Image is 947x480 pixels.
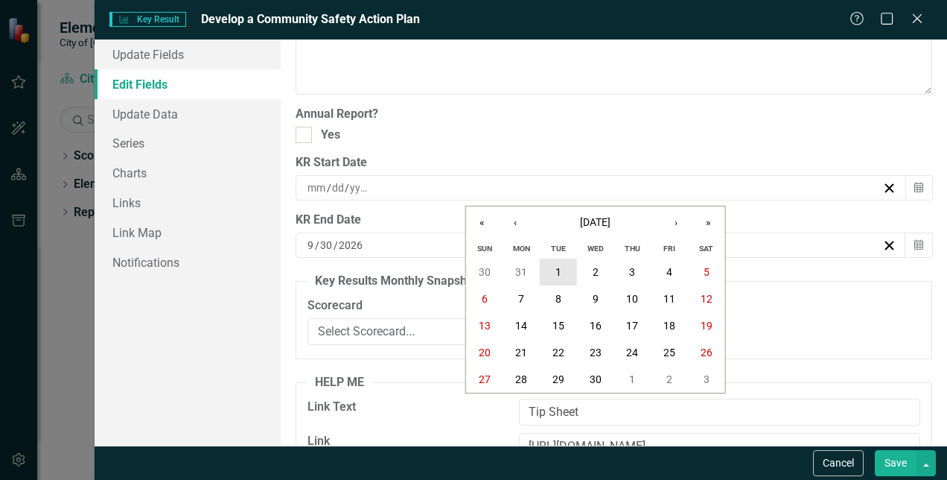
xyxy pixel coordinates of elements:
[466,206,499,239] button: «
[513,244,530,253] abbr: Monday
[95,128,281,158] a: Series
[577,312,614,339] button: April 16, 2025
[479,373,491,385] abbr: April 27, 2025
[515,373,527,385] abbr: April 28, 2025
[663,244,675,253] abbr: Friday
[540,339,577,366] button: April 22, 2025
[593,293,599,305] abbr: April 9, 2025
[515,347,527,359] abbr: April 21, 2025
[663,347,675,359] abbr: April 25, 2025
[626,347,638,359] abbr: April 24, 2025
[613,339,651,366] button: April 24, 2025
[296,212,932,229] div: KR End Date
[701,347,712,359] abbr: April 26, 2025
[663,320,675,332] abbr: April 18, 2025
[552,347,564,359] abbr: April 22, 2025
[613,259,651,285] button: April 3, 2025
[666,373,672,385] abbr: May 2, 2025
[651,366,688,393] button: May 2, 2025
[296,154,932,171] div: KR Start Date
[307,297,602,315] label: Scorecard
[651,285,688,312] button: April 11, 2025
[503,285,540,312] button: April 7, 2025
[577,339,614,366] button: April 23, 2025
[503,339,540,366] button: April 21, 2025
[515,320,527,332] abbr: April 14, 2025
[660,206,692,239] button: ›
[307,433,508,450] label: Link
[518,293,524,305] abbr: April 7, 2025
[688,366,725,393] button: May 3, 2025
[613,366,651,393] button: May 1, 2025
[701,320,712,332] abbr: April 19, 2025
[201,12,420,26] span: Develop a Community Safety Action Plan
[692,206,725,239] button: »
[315,239,319,252] span: /
[625,244,640,253] abbr: Thursday
[626,320,638,332] abbr: April 17, 2025
[331,180,345,195] input: dd
[651,259,688,285] button: April 4, 2025
[590,373,602,385] abbr: April 30, 2025
[651,312,688,339] button: April 18, 2025
[307,180,327,195] input: mm
[688,339,725,366] button: April 26, 2025
[499,206,532,239] button: ‹
[503,259,540,285] button: March 31, 2025
[334,239,338,252] span: /
[95,158,281,188] a: Charts
[551,244,566,253] abbr: Tuesday
[95,247,281,277] a: Notifications
[540,312,577,339] button: April 15, 2025
[466,285,503,312] button: April 6, 2025
[95,188,281,218] a: Links
[479,266,491,278] abbr: March 30, 2025
[663,293,675,305] abbr: April 11, 2025
[307,374,372,391] legend: HELP ME
[593,266,599,278] abbr: April 2, 2025
[552,320,564,332] abbr: April 15, 2025
[327,181,331,195] span: /
[349,180,371,195] input: yyyy
[590,347,602,359] abbr: April 23, 2025
[577,285,614,312] button: April 9, 2025
[629,266,635,278] abbr: April 3, 2025
[613,312,651,339] button: April 17, 2025
[626,293,638,305] abbr: April 10, 2025
[555,293,561,305] abbr: April 8, 2025
[552,373,564,385] abbr: April 29, 2025
[613,285,651,312] button: April 10, 2025
[666,266,672,278] abbr: April 4, 2025
[651,339,688,366] button: April 25, 2025
[466,339,503,366] button: April 20, 2025
[699,244,713,253] abbr: Saturday
[318,323,576,340] div: Select Scorecard...
[466,259,503,285] button: March 30, 2025
[95,218,281,247] a: Link Map
[875,450,916,476] button: Save
[466,366,503,393] button: April 27, 2025
[515,266,527,278] abbr: March 31, 2025
[555,266,561,278] abbr: April 1, 2025
[813,450,864,476] button: Cancel
[307,399,508,416] label: Link Text
[321,127,340,144] div: Yes
[503,312,540,339] button: April 14, 2025
[704,266,710,278] abbr: April 5, 2025
[540,285,577,312] button: April 8, 2025
[587,244,604,253] abbr: Wednesday
[95,99,281,129] a: Update Data
[577,366,614,393] button: April 30, 2025
[109,12,185,27] span: Key Result
[688,285,725,312] button: April 12, 2025
[479,320,491,332] abbr: April 13, 2025
[345,181,349,195] span: /
[95,40,281,69] a: Update Fields
[307,273,485,290] legend: Key Results Monthly Snapshot
[503,366,540,393] button: April 28, 2025
[477,244,492,253] abbr: Sunday
[95,69,281,99] a: Edit Fields
[580,216,610,228] span: [DATE]
[629,373,635,385] abbr: May 1, 2025
[532,206,660,239] button: [DATE]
